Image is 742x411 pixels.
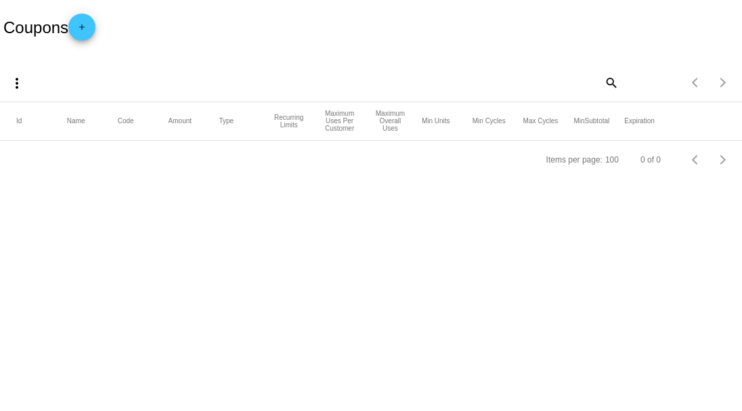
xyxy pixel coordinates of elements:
[682,69,710,96] button: Previous page
[546,155,603,165] div: Items per page:
[16,117,22,125] button: Change sorting for Id
[605,155,619,165] div: 100
[9,75,25,91] mat-icon: more_vert
[3,14,95,41] h2: Coupons
[422,117,450,125] button: Change sorting for MinUnits
[573,117,609,125] button: Change sorting for MinSubtotal
[624,117,654,125] button: Change sorting for ExpirationDate
[320,110,359,132] button: Change sorting for CustomerConversionLimits
[523,117,559,125] button: Change sorting for MaxCycles
[67,117,85,125] button: Change sorting for Name
[169,117,192,125] button: Change sorting for Amount
[710,69,737,96] button: Next page
[473,117,506,125] button: Change sorting for MinCycles
[710,146,737,173] button: Next page
[640,155,661,165] div: 0 of 0
[682,146,710,173] button: Previous page
[219,117,234,125] button: Change sorting for DiscountType
[269,114,308,129] button: Change sorting for RecurringLimits
[603,72,619,93] mat-icon: search
[74,22,90,39] mat-icon: add
[371,110,410,132] button: Change sorting for SiteConversionLimits
[118,117,134,125] button: Change sorting for Code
